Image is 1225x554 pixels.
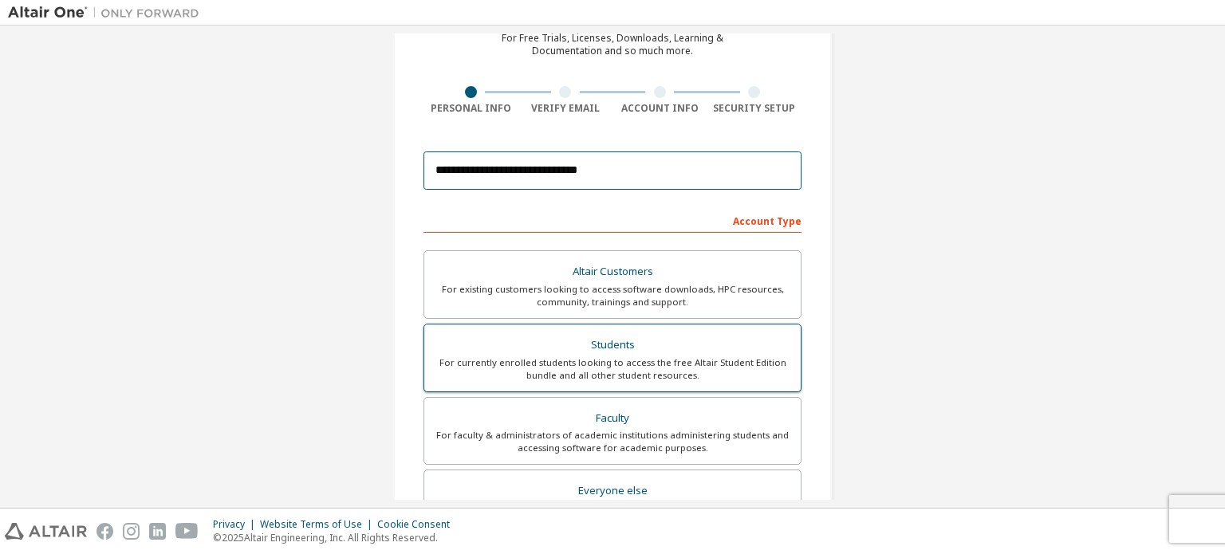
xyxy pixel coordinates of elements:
div: Account Type [423,207,802,233]
img: Altair One [8,5,207,21]
img: linkedin.svg [149,523,166,540]
div: Cookie Consent [377,518,459,531]
img: altair_logo.svg [5,523,87,540]
div: For currently enrolled students looking to access the free Altair Student Edition bundle and all ... [434,356,791,382]
div: Privacy [213,518,260,531]
div: For Free Trials, Licenses, Downloads, Learning & Documentation and so much more. [502,32,723,57]
div: For faculty & administrators of academic institutions administering students and accessing softwa... [434,429,791,454]
div: Everyone else [434,480,791,502]
div: Faculty [434,407,791,430]
img: facebook.svg [97,523,113,540]
div: Personal Info [423,102,518,115]
div: Website Terms of Use [260,518,377,531]
p: © 2025 Altair Engineering, Inc. All Rights Reserved. [213,531,459,544]
div: For existing customers looking to access software downloads, HPC resources, community, trainings ... [434,283,791,308]
div: Security Setup [707,102,802,115]
img: instagram.svg [123,523,140,540]
div: Altair Customers [434,261,791,283]
div: Verify Email [518,102,613,115]
div: Account Info [612,102,707,115]
img: youtube.svg [175,523,199,540]
div: Students [434,334,791,356]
